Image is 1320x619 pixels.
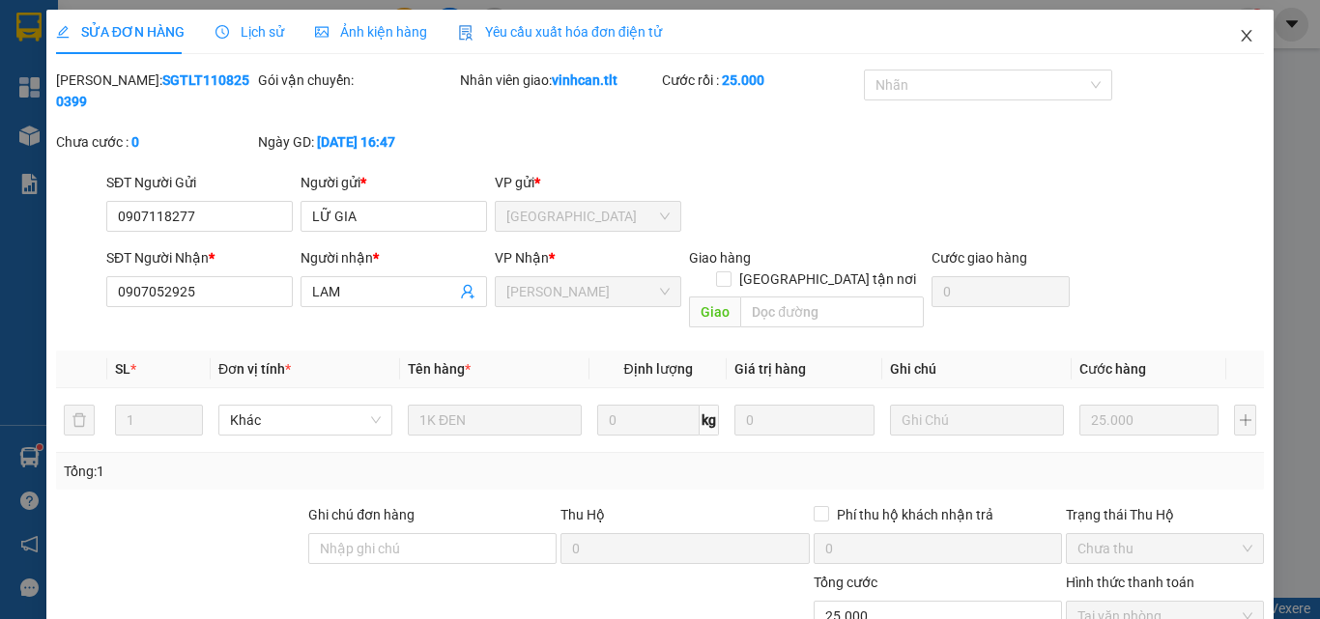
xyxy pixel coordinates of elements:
[64,461,511,482] div: Tổng: 1
[1079,361,1146,377] span: Cước hàng
[308,507,415,522] label: Ghi chú đơn hàng
[932,250,1027,266] label: Cước giao hàng
[56,25,70,39] span: edit
[890,405,1064,436] input: Ghi Chú
[460,70,658,91] div: Nhân viên giao:
[458,25,473,41] img: icon
[56,24,185,40] span: SỬA ĐƠN HÀNG
[106,247,293,268] div: SĐT Người Nhận
[814,575,877,590] span: Tổng cước
[460,284,475,299] span: user-add
[301,247,487,268] div: Người nhận
[115,361,130,377] span: SL
[722,72,764,88] b: 25.000
[662,70,860,91] div: Cước rồi :
[740,296,924,327] input: Dọc đường
[408,405,582,436] input: VD: Bàn, Ghế
[215,24,284,40] span: Lịch sử
[258,70,456,91] div: Gói vận chuyển:
[1234,405,1256,436] button: plus
[732,268,924,290] span: [GEOGRAPHIC_DATA] tận nơi
[829,504,1001,525] span: Phí thu hộ khách nhận trả
[258,131,456,153] div: Ngày GD:
[495,250,549,266] span: VP Nhận
[315,25,329,39] span: picture
[689,250,751,266] span: Giao hàng
[308,533,557,564] input: Ghi chú đơn hàng
[1220,10,1274,64] button: Close
[230,406,381,435] span: Khác
[700,405,719,436] span: kg
[408,361,471,377] span: Tên hàng
[689,296,740,327] span: Giao
[315,24,427,40] span: Ảnh kiện hàng
[560,507,605,522] span: Thu Hộ
[734,405,874,436] input: 0
[56,70,254,112] div: [PERSON_NAME]:
[1079,405,1219,436] input: 0
[1066,504,1264,525] div: Trạng thái Thu Hộ
[317,134,395,150] b: [DATE] 16:47
[301,172,487,193] div: Người gửi
[64,405,95,436] button: delete
[106,172,293,193] div: SĐT Người Gửi
[1239,28,1254,43] span: close
[1066,575,1194,590] label: Hình thức thanh toán
[131,134,139,150] b: 0
[932,276,1070,307] input: Cước giao hàng
[623,361,692,377] span: Định lượng
[882,351,1072,388] th: Ghi chú
[506,202,670,231] span: Sài Gòn
[56,131,254,153] div: Chưa cước :
[458,24,662,40] span: Yêu cầu xuất hóa đơn điện tử
[734,361,806,377] span: Giá trị hàng
[495,172,681,193] div: VP gửi
[218,361,291,377] span: Đơn vị tính
[1077,534,1252,563] span: Chưa thu
[552,72,617,88] b: vinhcan.tlt
[506,277,670,306] span: Cao Tốc
[215,25,229,39] span: clock-circle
